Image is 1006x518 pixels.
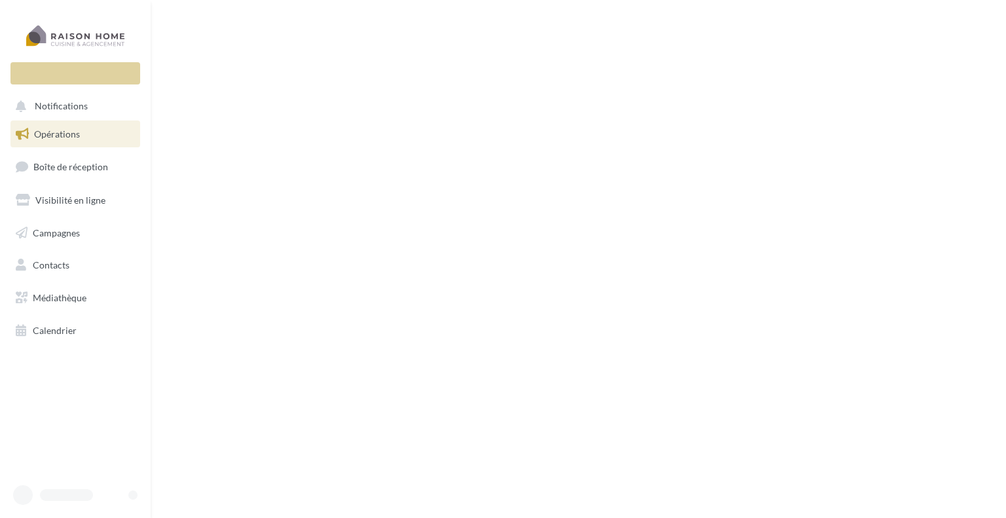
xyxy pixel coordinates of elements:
[35,101,88,112] span: Notifications
[35,194,105,206] span: Visibilité en ligne
[8,120,143,148] a: Opérations
[33,227,80,238] span: Campagnes
[33,161,108,172] span: Boîte de réception
[33,292,86,303] span: Médiathèque
[8,187,143,214] a: Visibilité en ligne
[10,62,140,84] div: Nouvelle campagne
[34,128,80,139] span: Opérations
[33,325,77,336] span: Calendrier
[8,317,143,344] a: Calendrier
[33,259,69,270] span: Contacts
[8,284,143,312] a: Médiathèque
[8,153,143,181] a: Boîte de réception
[8,219,143,247] a: Campagnes
[8,251,143,279] a: Contacts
